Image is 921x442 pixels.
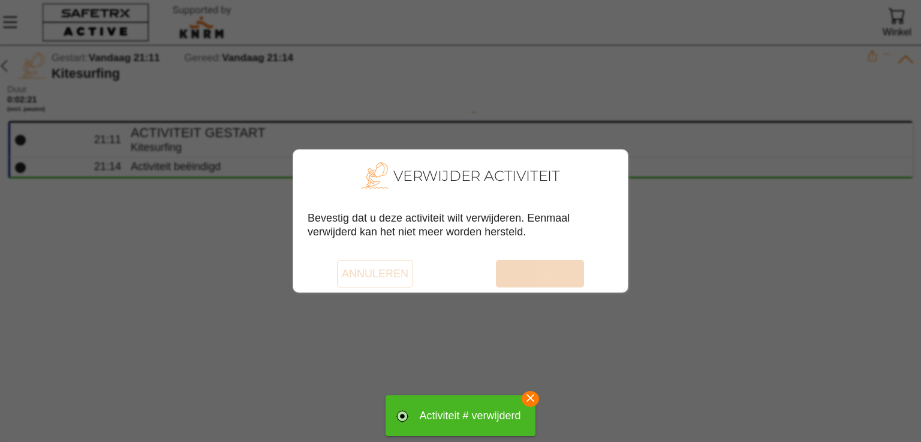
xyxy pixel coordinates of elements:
div: Activiteit # verwijderd [419,404,520,428]
span: Annuleren [342,260,408,287]
div: Bevestig dat u deze activiteit wilt verwijderen. Eenmaal verwijderd kan het niet meer worden hers... [308,211,618,246]
img: Follow_true.svg [395,409,410,423]
h2: Verwijder activiteit [393,166,560,185]
img: KITE_SURFING.svg [361,162,389,189]
button: Annuleren [337,260,413,287]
